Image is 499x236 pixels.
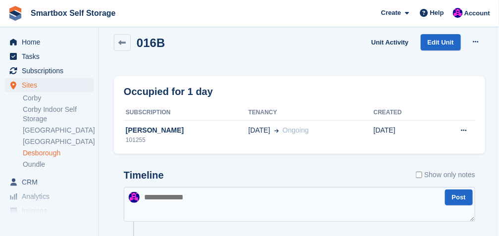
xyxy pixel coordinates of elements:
[22,78,81,92] span: Sites
[129,192,140,203] img: Sam Austin
[23,160,94,169] a: Oundle
[22,35,81,49] span: Home
[5,189,94,203] a: menu
[374,105,432,121] th: Created
[22,64,81,78] span: Subscriptions
[124,136,249,144] div: 101255
[124,170,164,181] h2: Timeline
[367,34,412,50] a: Unit Activity
[249,105,374,121] th: Tenancy
[124,125,249,136] div: [PERSON_NAME]
[22,204,81,218] span: Invoices
[23,105,94,124] a: Corby Indoor Self Storage
[124,105,249,121] th: Subscription
[464,8,490,18] span: Account
[445,189,473,206] button: Post
[381,8,401,18] span: Create
[430,8,444,18] span: Help
[421,34,461,50] a: Edit Unit
[249,125,270,136] span: [DATE]
[374,120,432,150] td: [DATE]
[5,175,94,189] a: menu
[5,35,94,49] a: menu
[5,78,94,92] a: menu
[23,126,94,135] a: [GEOGRAPHIC_DATA]
[124,84,213,99] h2: Occupied for 1 day
[23,94,94,103] a: Corby
[23,137,94,146] a: [GEOGRAPHIC_DATA]
[5,49,94,63] a: menu
[5,204,94,218] a: menu
[416,170,422,180] input: Show only notes
[416,170,475,180] label: Show only notes
[22,49,81,63] span: Tasks
[283,126,309,134] span: Ongoing
[22,175,81,189] span: CRM
[23,148,94,158] a: Desborough
[8,6,23,21] img: stora-icon-8386f47178a22dfd0bd8f6a31ec36ba5ce8667c1dd55bd0f319d3a0aa187defe.svg
[22,189,81,203] span: Analytics
[137,36,165,49] h2: 016B
[5,64,94,78] a: menu
[453,8,463,18] img: Sam Austin
[27,5,120,21] a: Smartbox Self Storage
